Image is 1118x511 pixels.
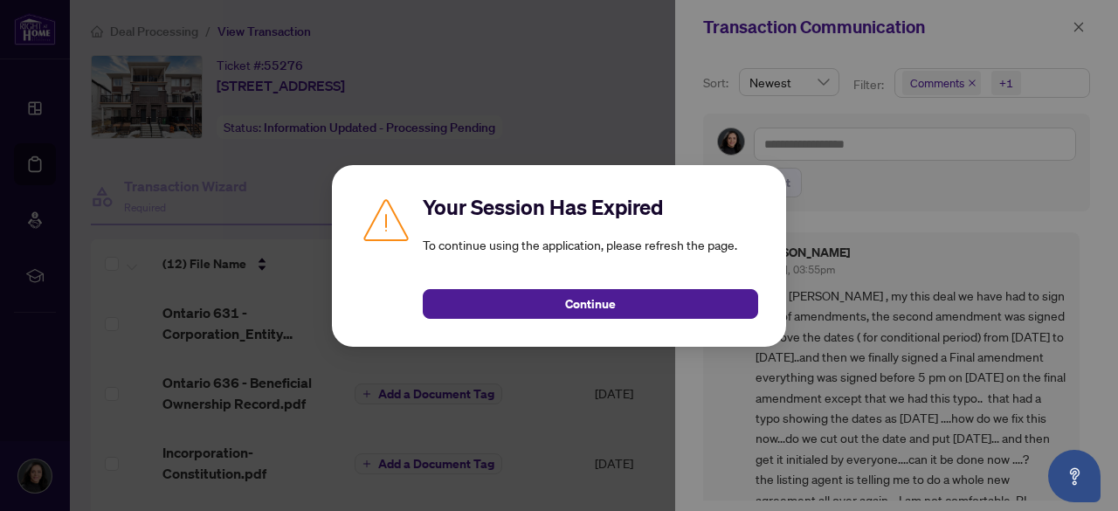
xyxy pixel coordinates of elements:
h2: Your Session Has Expired [423,193,758,221]
button: Open asap [1048,450,1101,502]
div: To continue using the application, please refresh the page. [423,193,758,319]
button: Continue [423,289,758,319]
span: Continue [565,290,616,318]
img: Caution icon [360,193,412,245]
